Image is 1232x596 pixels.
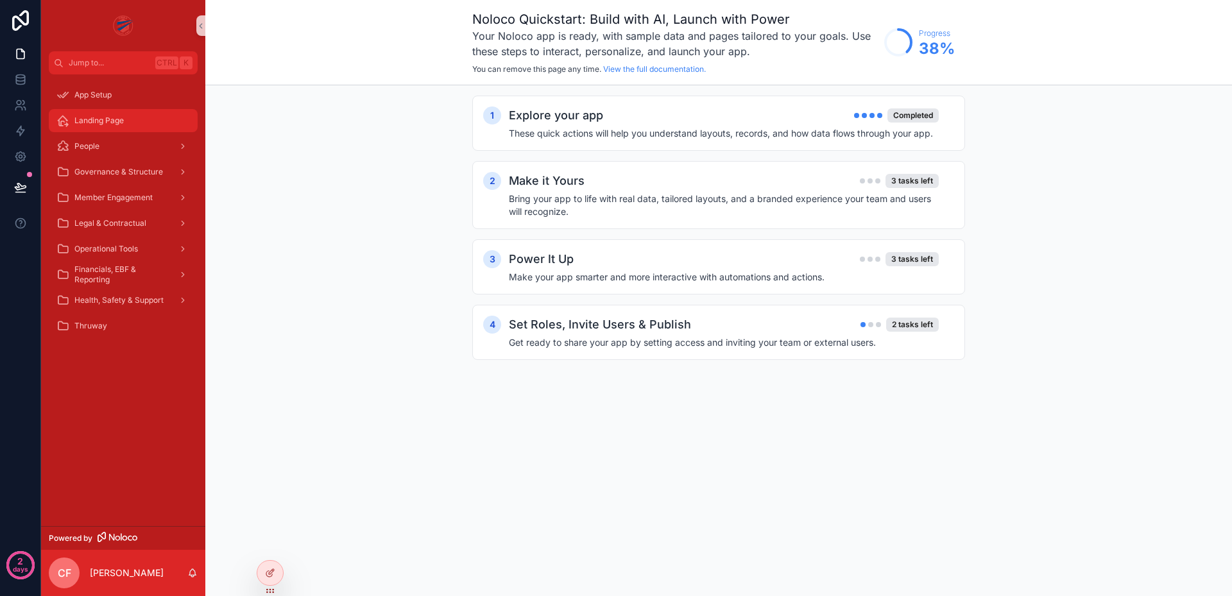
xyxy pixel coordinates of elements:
span: Jump to... [69,58,150,68]
img: App logo [113,15,134,36]
span: Ctrl [155,56,178,69]
a: Landing Page [49,109,198,132]
div: scrollable content [41,74,205,354]
a: Financials, EBF & Reporting [49,263,198,286]
span: You can remove this page any time. [472,64,601,74]
h1: Noloco Quickstart: Build with AI, Launch with Power [472,10,878,28]
span: Legal & Contractual [74,218,146,228]
p: 2 [17,555,23,568]
span: Governance & Structure [74,167,163,177]
span: CF [58,565,71,581]
p: days [13,560,28,578]
a: Member Engagement [49,186,198,209]
a: Operational Tools [49,237,198,260]
span: Member Engagement [74,192,153,203]
a: Health, Safety & Support [49,289,198,312]
span: Landing Page [74,115,124,126]
a: View the full documentation. [603,64,706,74]
a: Governance & Structure [49,160,198,183]
span: Operational Tools [74,244,138,254]
a: App Setup [49,83,198,106]
span: People [74,141,99,151]
span: Thruway [74,321,107,331]
h3: Your Noloco app is ready, with sample data and pages tailored to your goals. Use these steps to i... [472,28,878,59]
a: Powered by [41,526,205,550]
span: App Setup [74,90,112,100]
span: Progress [919,28,955,38]
a: Legal & Contractual [49,212,198,235]
span: Powered by [49,533,92,543]
p: [PERSON_NAME] [90,566,164,579]
a: People [49,135,198,158]
span: K [181,58,191,68]
span: Health, Safety & Support [74,295,164,305]
button: Jump to...CtrlK [49,51,198,74]
span: 38 % [919,38,955,59]
span: Financials, EBF & Reporting [74,264,168,285]
a: Thruway [49,314,198,337]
